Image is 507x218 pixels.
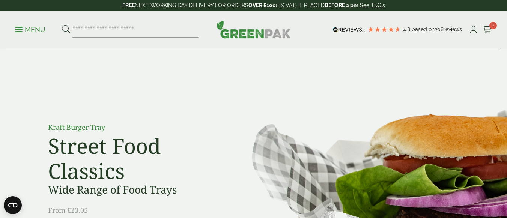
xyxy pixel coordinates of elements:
strong: OVER £100 [248,2,276,8]
a: See T&C's [360,2,385,8]
span: From £23.05 [48,206,88,215]
img: REVIEWS.io [333,27,366,32]
span: Based on [412,26,435,32]
p: Menu [15,25,45,34]
i: My Account [469,26,478,33]
strong: FREE [122,2,135,8]
strong: BEFORE 2 pm [325,2,358,8]
h3: Wide Range of Food Trays [48,183,217,196]
a: Menu [15,25,45,33]
img: GreenPak Supplies [217,20,291,38]
span: 4.8 [403,26,412,32]
div: 4.79 Stars [367,26,401,33]
span: 208 [435,26,444,32]
span: 0 [489,22,497,29]
h2: Street Food Classics [48,133,217,183]
span: reviews [444,26,462,32]
p: Kraft Burger Tray [48,122,217,132]
a: 0 [483,24,492,35]
i: Cart [483,26,492,33]
button: Open CMP widget [4,196,22,214]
